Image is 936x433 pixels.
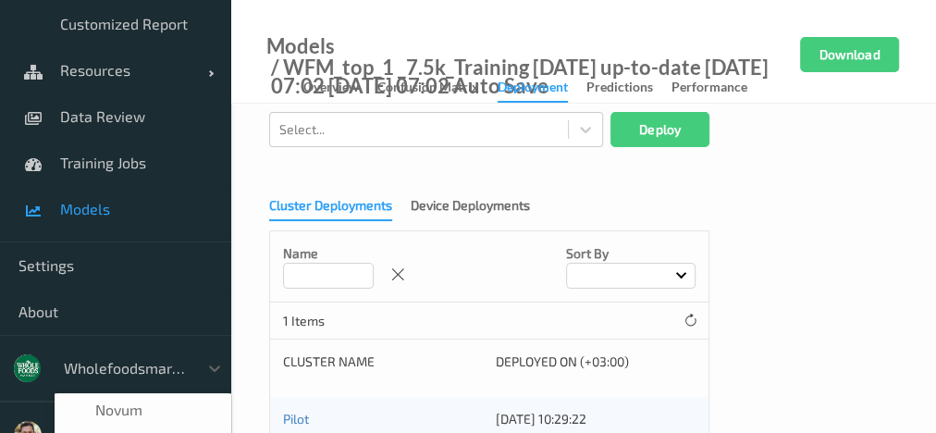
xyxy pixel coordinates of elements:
button: Download [800,37,899,72]
a: Predictions [586,75,671,101]
div: Device Deployments [411,196,530,219]
a: Cluster Deployments [269,197,411,213]
a: Performance [671,75,766,101]
div: Confusion matrix [377,78,479,101]
a: Confusion matrix [377,75,498,101]
button: Deploy [610,112,709,147]
a: Models [266,37,335,56]
div: / WFM_top_1 _7.5k_Training [DATE] up-to-date [DATE] 07:02 [DATE] 07:02 Auto Save [266,58,800,95]
a: Device Deployments [411,197,548,213]
p: Sort by [566,244,696,263]
div: Cluster Name [283,353,483,371]
a: Deployment [498,75,586,103]
div: Deployed on (+03:00) [496,353,696,371]
p: 1 Items [283,312,422,330]
div: Performance [671,78,747,101]
div: Deployment [498,78,568,103]
span: [DATE] 10:29:22 [496,411,586,427]
a: Pilot [283,411,309,427]
p: Name [283,244,374,263]
a: Overview [303,75,377,101]
div: Overview [303,78,359,101]
div: Cluster Deployments [269,196,392,221]
div: Predictions [586,78,653,101]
